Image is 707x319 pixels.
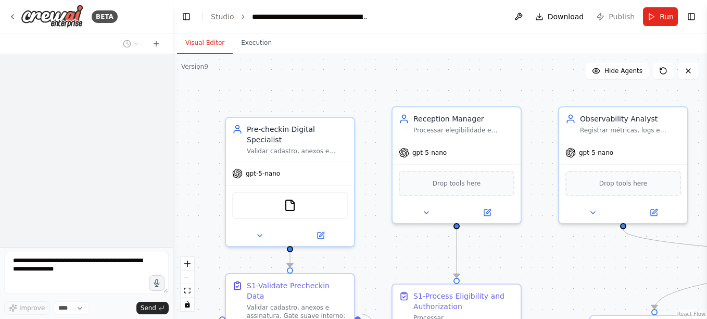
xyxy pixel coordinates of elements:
[181,257,194,271] button: zoom in
[586,63,649,79] button: Hide Agents
[4,301,49,315] button: Improve
[21,5,83,28] img: Logo
[177,32,233,54] button: Visual Editor
[92,10,118,23] div: BETA
[458,206,516,219] button: Open in side panel
[677,311,705,317] a: React Flow attribution
[599,178,648,189] span: Drop tools here
[643,7,678,26] button: Run
[548,11,584,22] span: Download
[179,9,194,24] button: Hide left sidebar
[181,284,194,298] button: fit view
[233,32,280,54] button: Execution
[291,229,350,242] button: Open in side panel
[531,7,588,26] button: Download
[580,126,681,134] div: Registrar métricas, logs e snapshot de KPIs da execução do processo para monitoramento e melhoria...
[579,149,613,157] span: gpt-5-nano
[660,11,674,22] span: Run
[136,302,169,314] button: Send
[148,38,165,50] button: Start a new chat
[19,304,45,312] span: Improve
[624,206,683,219] button: Open in side panel
[284,199,296,212] img: FileReadTool
[604,67,642,75] span: Hide Agents
[211,11,369,22] nav: breadcrumb
[247,147,348,155] div: Validar cadastro, anexos e assinatura do pré-check-in; emitir checklist e pendências para garanti...
[684,9,699,24] button: Show right sidebar
[285,242,295,267] g: Edge from b262412c-8814-400c-a93c-d856da548590 to ac5f92b6-a812-4442-96bd-805c38827e36
[413,114,514,124] div: Reception Manager
[149,275,165,291] button: Click to speak your automation idea
[580,114,681,124] div: Observability Analyst
[181,271,194,284] button: zoom out
[558,106,688,224] div: Observability AnalystRegistrar métricas, logs e snapshot de KPIs da execução do processo para mon...
[247,280,348,301] div: S1-Validate Precheckin Data
[433,178,481,189] span: Drop tools here
[181,257,194,311] div: React Flow controls
[412,149,447,157] span: gpt-5-nano
[181,298,194,311] button: toggle interactivity
[413,291,514,312] div: S1-Process Eligibility and Authorization
[141,304,156,312] span: Send
[451,229,462,278] g: Edge from d57c620b-d5e0-45cf-863b-724aa9cf4974 to ce76e1a9-5a58-44ec-8dca-956075770bc8
[246,169,280,178] span: gpt-5-nano
[247,124,348,145] div: Pre-checkin Digital Specialist
[392,106,522,224] div: Reception ManagerProcessar elegibilidade e autorizações de convênios; classificar necessidade de ...
[119,38,144,50] button: Switch to previous chat
[225,117,355,247] div: Pre-checkin Digital SpecialistValidar cadastro, anexos e assinatura do pré-check-in; emitir check...
[211,13,234,21] a: Studio
[181,63,208,71] div: Version 9
[413,126,514,134] div: Processar elegibilidade e autorizações de convênios; classificar necessidade de intervenção human...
